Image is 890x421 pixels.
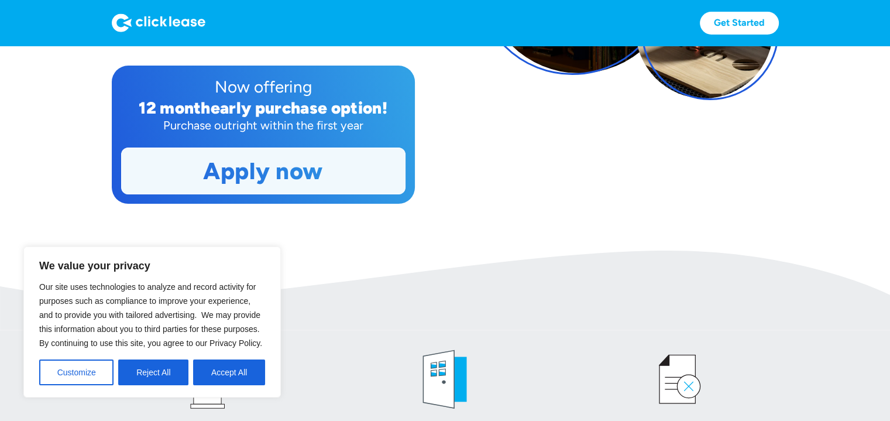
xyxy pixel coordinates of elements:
[23,247,281,398] div: We value your privacy
[112,13,205,32] img: Logo
[39,360,114,385] button: Customize
[410,344,480,415] img: welcome icon
[39,259,265,273] p: We value your privacy
[39,282,262,348] span: Our site uses technologies to analyze and record activity for purposes such as compliance to impr...
[645,344,715,415] img: credit icon
[122,148,405,194] a: Apply now
[700,12,779,35] a: Get Started
[193,360,265,385] button: Accept All
[118,360,188,385] button: Reject All
[121,75,406,98] div: Now offering
[121,117,406,134] div: Purchase outright within the first year
[211,98,387,118] div: early purchase option!
[139,98,211,118] div: 12 month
